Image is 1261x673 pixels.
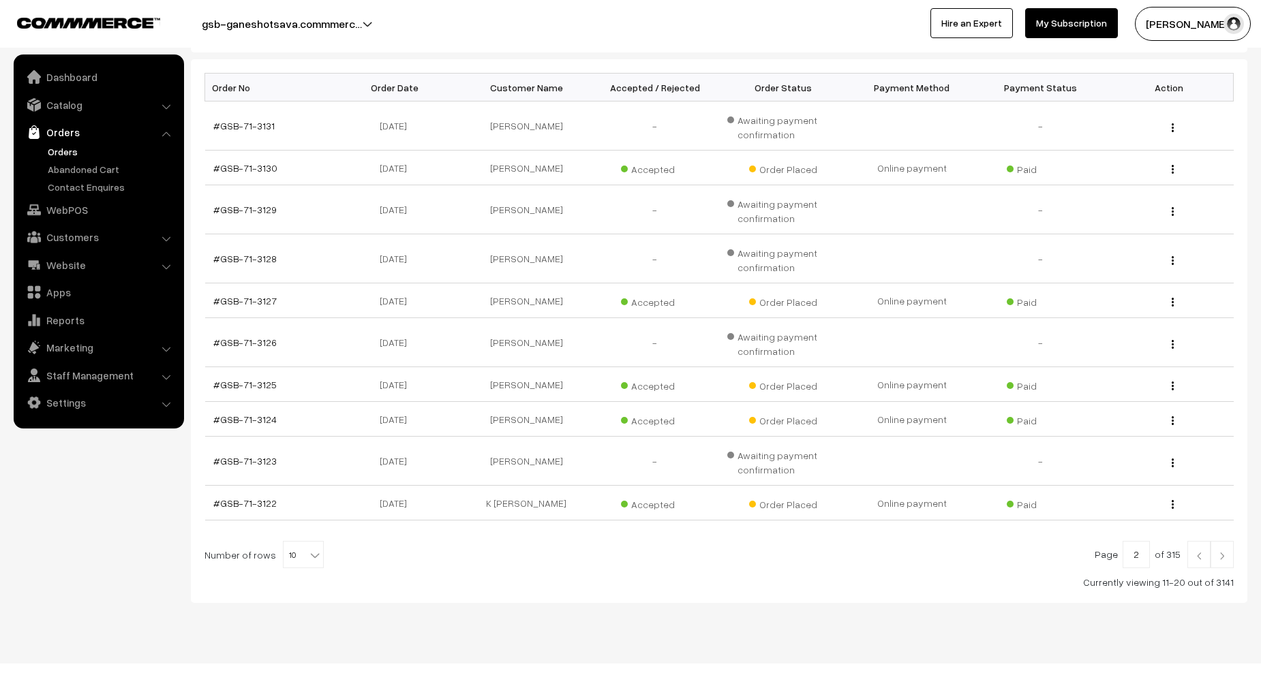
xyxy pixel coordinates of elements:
th: Accepted / Rejected [590,74,719,101]
td: [PERSON_NAME] [462,185,591,234]
span: Order Placed [749,410,817,428]
td: - [590,234,719,283]
a: COMMMERCE [17,14,136,30]
span: Paid [1007,292,1075,309]
td: [PERSON_NAME] [462,402,591,437]
span: Awaiting payment confirmation [727,242,840,275]
img: Menu [1172,256,1174,265]
td: [DATE] [333,151,462,185]
a: Catalog [17,93,179,117]
td: [PERSON_NAME] [462,283,591,318]
span: 10 [284,542,323,569]
span: Accepted [621,375,689,393]
td: [DATE] [333,486,462,520]
img: Menu [1172,298,1174,307]
a: #GSB-71-3123 [213,455,277,467]
a: Marketing [17,335,179,360]
button: gsb-ganeshotsava.commmerc… [154,7,410,41]
td: [PERSON_NAME] [462,151,591,185]
td: - [590,101,719,151]
img: COMMMERCE [17,18,160,28]
img: Menu [1172,340,1174,349]
img: Right [1216,552,1228,560]
a: #GSB-71-3122 [213,497,277,509]
td: [DATE] [333,402,462,437]
a: #GSB-71-3124 [213,413,277,425]
td: [DATE] [333,234,462,283]
span: of 315 [1155,548,1181,560]
span: Paid [1007,410,1075,428]
td: Online payment [848,367,977,402]
th: Payment Method [848,74,977,101]
a: Contact Enquires [44,180,179,194]
td: Online payment [848,402,977,437]
span: Awaiting payment confirmation [727,445,840,477]
span: Order Placed [749,494,817,512]
td: [DATE] [333,367,462,402]
a: #GSB-71-3125 [213,379,277,390]
img: Menu [1172,207,1174,216]
a: Abandoned Cart [44,162,179,176]
td: - [976,437,1105,486]
span: Number of rows [204,548,276,562]
a: Settings [17,390,179,415]
span: Accepted [621,494,689,512]
td: [DATE] [333,185,462,234]
td: [DATE] [333,318,462,367]
td: [DATE] [333,283,462,318]
img: Menu [1172,381,1174,390]
td: [PERSON_NAME] [462,318,591,367]
td: - [976,101,1105,151]
span: Paid [1007,375,1075,393]
a: #GSB-71-3126 [213,336,277,348]
a: #GSB-71-3129 [213,204,277,215]
span: Accepted [621,410,689,428]
th: Payment Status [976,74,1105,101]
td: K [PERSON_NAME] [462,486,591,520]
img: Left [1193,552,1205,560]
img: Menu [1172,458,1174,467]
img: Menu [1172,500,1174,509]
span: Paid [1007,494,1075,512]
a: Staff Management [17,363,179,388]
a: #GSB-71-3131 [213,120,275,131]
a: #GSB-71-3127 [213,295,277,307]
span: Order Placed [749,292,817,309]
th: Order No [205,74,334,101]
a: My Subscription [1025,8,1118,38]
td: [DATE] [333,437,462,486]
td: - [976,234,1105,283]
a: Orders [44,144,179,159]
td: [PERSON_NAME] [462,437,591,486]
button: [PERSON_NAME] [1135,7,1251,41]
td: [PERSON_NAME] [462,101,591,151]
td: - [590,318,719,367]
a: #GSB-71-3128 [213,253,277,264]
td: - [590,185,719,234]
td: - [590,437,719,486]
td: [DATE] [333,101,462,151]
a: Reports [17,308,179,332]
div: Currently viewing 11-20 out of 3141 [204,575,1234,589]
span: 10 [283,541,324,568]
td: - [976,318,1105,367]
span: Awaiting payment confirmation [727,326,840,358]
a: Customers [17,225,179,249]
img: Menu [1172,123,1174,132]
span: Paid [1007,159,1075,176]
img: Menu [1172,165,1174,174]
th: Order Status [719,74,848,101]
a: Orders [17,120,179,144]
span: Order Placed [749,375,817,393]
img: Menu [1172,416,1174,425]
span: Awaiting payment confirmation [727,110,840,142]
th: Customer Name [462,74,591,101]
span: Accepted [621,159,689,176]
td: Online payment [848,151,977,185]
span: Accepted [621,292,689,309]
td: Online payment [848,486,977,520]
td: [PERSON_NAME] [462,234,591,283]
a: Dashboard [17,65,179,89]
a: Website [17,253,179,277]
a: WebPOS [17,198,179,222]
